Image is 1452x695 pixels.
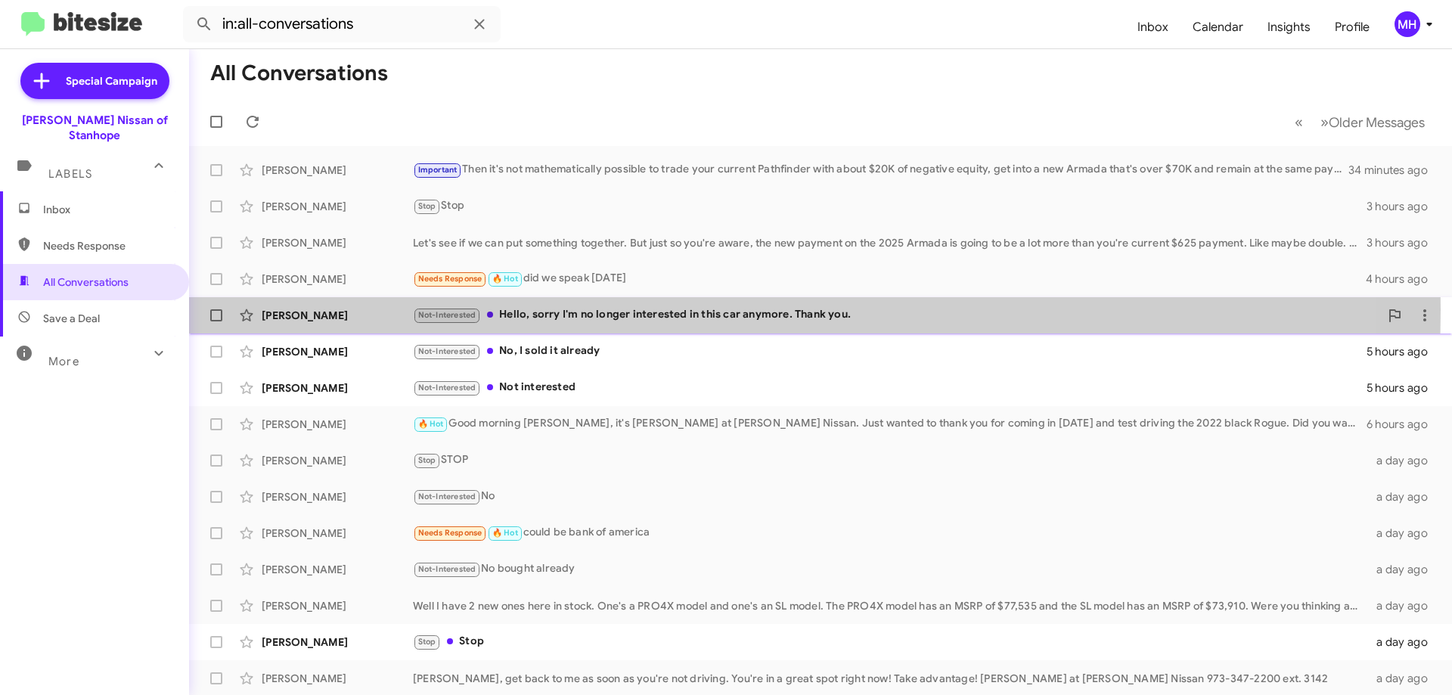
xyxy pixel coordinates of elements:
div: [PERSON_NAME] [262,526,413,541]
span: Needs Response [418,528,482,538]
div: No bought already [413,560,1367,578]
h1: All Conversations [210,61,388,85]
span: 🔥 Hot [418,419,444,429]
div: [PERSON_NAME] [262,271,413,287]
div: 5 hours ago [1367,380,1440,396]
button: MH [1382,11,1435,37]
div: [PERSON_NAME] [262,562,413,577]
a: Insights [1255,5,1323,49]
div: [PERSON_NAME] [262,199,413,214]
div: [PERSON_NAME] [262,308,413,323]
div: did we speak [DATE] [413,270,1366,287]
div: [PERSON_NAME] [262,489,413,504]
div: [PERSON_NAME], get back to me as soon as you're not driving. You're in a great spot right now! Ta... [413,671,1367,686]
span: 🔥 Hot [492,528,518,538]
span: » [1320,113,1329,132]
div: 4 hours ago [1366,271,1440,287]
div: 3 hours ago [1367,235,1440,250]
div: a day ago [1367,489,1440,504]
button: Next [1311,107,1434,138]
span: Labels [48,167,92,181]
div: [PERSON_NAME] [262,598,413,613]
div: [PERSON_NAME] [262,344,413,359]
span: Important [418,165,458,175]
div: Let's see if we can put something together. But just so you're aware, the new payment on the 2025... [413,235,1367,250]
div: 34 minutes ago [1349,163,1440,178]
div: Well I have 2 new ones here in stock. One's a PRO4X model and one's an SL model. The PRO4X model ... [413,598,1367,613]
span: Not-Interested [418,564,476,574]
div: Stop [413,633,1367,650]
span: Not-Interested [418,310,476,320]
div: 5 hours ago [1367,344,1440,359]
div: Good morning [PERSON_NAME], it's [PERSON_NAME] at [PERSON_NAME] Nissan. Just wanted to thank you ... [413,415,1367,433]
div: a day ago [1367,634,1440,650]
div: [PERSON_NAME] [262,417,413,432]
span: Save a Deal [43,311,100,326]
div: Hello, sorry I'm no longer interested in this car anymore. Thank you. [413,306,1379,324]
span: Stop [418,637,436,647]
span: More [48,355,79,368]
span: Not-Interested [418,492,476,501]
div: No [413,488,1367,505]
a: Profile [1323,5,1382,49]
nav: Page navigation example [1286,107,1434,138]
div: a day ago [1367,598,1440,613]
div: a day ago [1367,562,1440,577]
div: [PERSON_NAME] [262,453,413,468]
span: All Conversations [43,275,129,290]
div: No, I sold it already [413,343,1367,360]
div: STOP [413,451,1367,469]
span: Special Campaign [66,73,157,88]
span: Stop [418,455,436,465]
div: MH [1395,11,1420,37]
a: Inbox [1125,5,1181,49]
span: Not-Interested [418,383,476,392]
div: Stop [413,197,1367,215]
span: Stop [418,201,436,211]
a: Special Campaign [20,63,169,99]
div: a day ago [1367,526,1440,541]
div: [PERSON_NAME] [262,634,413,650]
a: Calendar [1181,5,1255,49]
div: a day ago [1367,453,1440,468]
div: [PERSON_NAME] [262,380,413,396]
div: Then it's not mathematically possible to trade your current Pathfinder with about $20K of negativ... [413,161,1349,178]
span: Inbox [43,202,172,217]
div: [PERSON_NAME] [262,235,413,250]
div: could be bank of america [413,524,1367,541]
div: [PERSON_NAME] [262,671,413,686]
div: 6 hours ago [1367,417,1440,432]
span: Needs Response [418,274,482,284]
div: 3 hours ago [1367,199,1440,214]
span: Older Messages [1329,114,1425,131]
div: Not interested [413,379,1367,396]
span: « [1295,113,1303,132]
div: a day ago [1367,671,1440,686]
div: [PERSON_NAME] [262,163,413,178]
span: Needs Response [43,238,172,253]
span: Not-Interested [418,346,476,356]
span: 🔥 Hot [492,274,518,284]
button: Previous [1286,107,1312,138]
input: Search [183,6,501,42]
